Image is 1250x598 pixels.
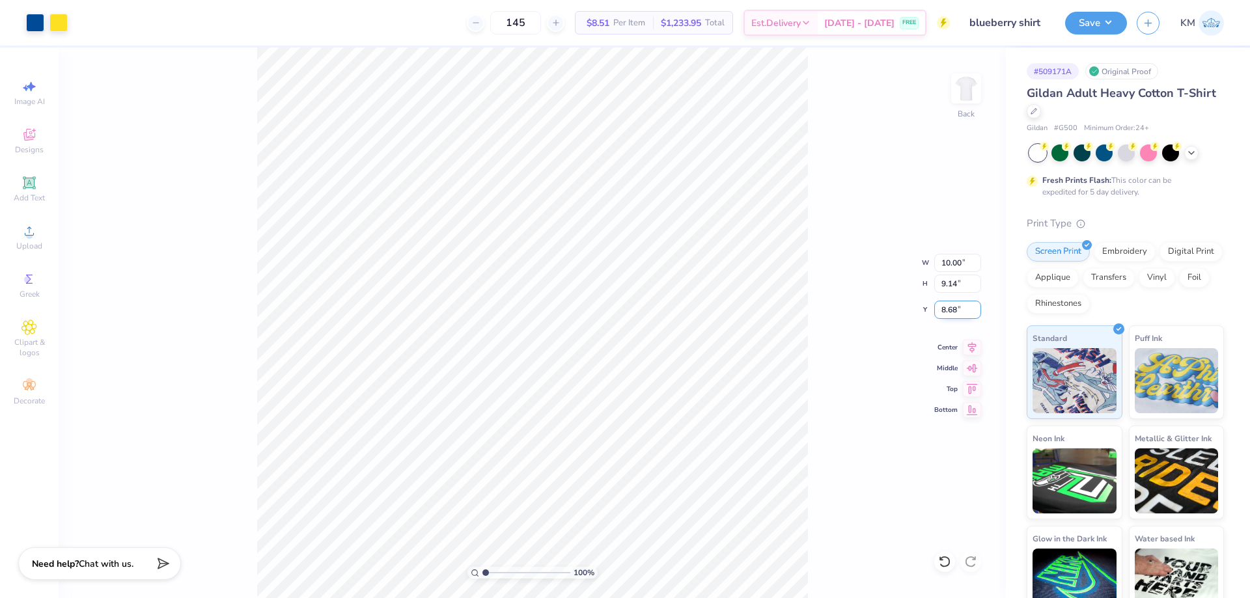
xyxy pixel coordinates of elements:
[1085,63,1158,79] div: Original Proof
[1033,331,1067,345] span: Standard
[14,396,45,406] span: Decorate
[490,11,541,34] input: – –
[14,193,45,203] span: Add Text
[583,16,609,30] span: $8.51
[32,558,79,570] strong: Need help?
[661,16,701,30] span: $1,233.95
[1054,123,1077,134] span: # G500
[953,75,979,102] img: Back
[14,96,45,107] span: Image AI
[1160,242,1223,262] div: Digital Print
[1180,10,1224,36] a: KM
[1083,268,1135,288] div: Transfers
[1094,242,1156,262] div: Embroidery
[574,567,594,578] span: 100 %
[1027,85,1216,101] span: Gildan Adult Heavy Cotton T-Shirt
[1042,174,1202,198] div: This color can be expedited for 5 day delivery.
[824,16,895,30] span: [DATE] - [DATE]
[1027,268,1079,288] div: Applique
[1027,294,1090,314] div: Rhinestones
[1084,123,1149,134] span: Minimum Order: 24 +
[1033,431,1064,445] span: Neon Ink
[1027,216,1224,231] div: Print Type
[1180,16,1195,31] span: KM
[1042,175,1111,185] strong: Fresh Prints Flash:
[16,241,42,251] span: Upload
[1135,431,1212,445] span: Metallic & Glitter Ink
[1033,348,1117,413] img: Standard
[1135,348,1219,413] img: Puff Ink
[705,16,725,30] span: Total
[1139,268,1175,288] div: Vinyl
[613,16,645,30] span: Per Item
[1027,123,1048,134] span: Gildan
[958,108,975,120] div: Back
[1135,331,1162,345] span: Puff Ink
[934,405,958,415] span: Bottom
[1065,12,1127,34] button: Save
[1027,242,1090,262] div: Screen Print
[960,10,1055,36] input: Untitled Design
[79,558,133,570] span: Chat with us.
[902,18,916,27] span: FREE
[1027,63,1079,79] div: # 509171A
[934,343,958,352] span: Center
[1135,532,1195,545] span: Water based Ink
[1199,10,1224,36] img: Karl Michael Narciza
[15,144,44,155] span: Designs
[934,385,958,394] span: Top
[1135,448,1219,513] img: Metallic & Glitter Ink
[1033,532,1107,545] span: Glow in the Dark Ink
[20,289,40,299] span: Greek
[7,337,52,358] span: Clipart & logos
[934,364,958,373] span: Middle
[1179,268,1210,288] div: Foil
[751,16,801,30] span: Est. Delivery
[1033,448,1117,513] img: Neon Ink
